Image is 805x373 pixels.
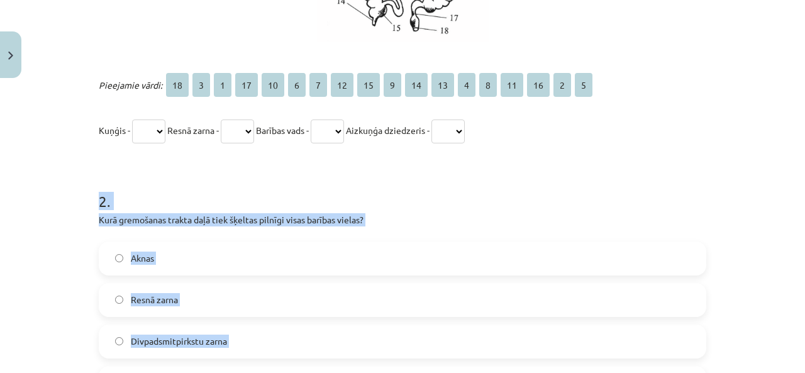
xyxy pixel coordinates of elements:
span: Aknas [131,252,154,265]
span: 14 [405,73,428,97]
span: Resnā zarna - [167,125,219,136]
span: Barības vads - [256,125,309,136]
span: 13 [431,73,454,97]
p: Kurā gremošanas trakta daļā tiek šķeltas pilnīgi visas barības vielas? [99,213,706,226]
span: Resnā zarna [131,293,178,306]
span: Aizkuņģa dziedzeris - [346,125,430,136]
span: 12 [331,73,353,97]
span: 6 [288,73,306,97]
h1: 2 . [99,170,706,209]
span: Pieejamie vārdi: [99,79,162,91]
img: icon-close-lesson-0947bae3869378f0d4975bcd49f059093ad1ed9edebbc8119c70593378902aed.svg [8,52,13,60]
span: Divpadsmitpirkstu zarna [131,335,227,348]
span: 15 [357,73,380,97]
span: 7 [309,73,327,97]
span: 18 [166,73,189,97]
input: Divpadsmitpirkstu zarna [115,337,123,345]
span: 16 [527,73,550,97]
input: Resnā zarna [115,296,123,304]
span: 10 [262,73,284,97]
span: 4 [458,73,475,97]
span: 8 [479,73,497,97]
span: 3 [192,73,210,97]
span: 5 [575,73,592,97]
span: Kuņģis - [99,125,130,136]
span: 17 [235,73,258,97]
span: 11 [501,73,523,97]
span: 2 [553,73,571,97]
input: Aknas [115,254,123,262]
span: 9 [384,73,401,97]
span: 1 [214,73,231,97]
